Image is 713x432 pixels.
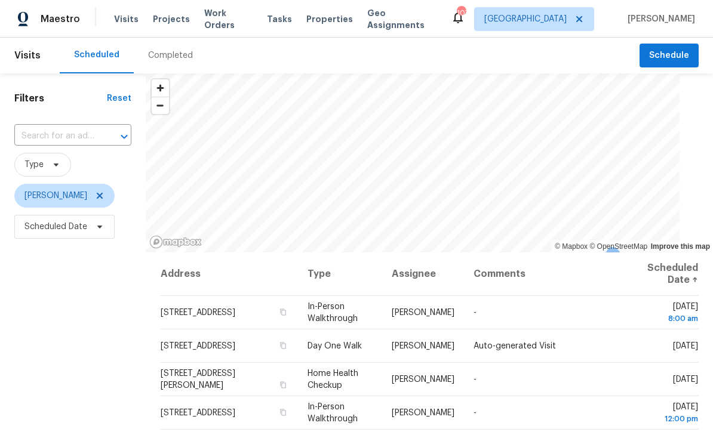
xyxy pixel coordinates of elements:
[161,369,235,390] span: [STREET_ADDRESS][PERSON_NAME]
[153,13,190,25] span: Projects
[278,379,288,390] button: Copy Address
[146,73,680,252] canvas: Map
[161,409,235,417] span: [STREET_ADDRESS]
[267,15,292,23] span: Tasks
[161,342,235,350] span: [STREET_ADDRESS]
[392,342,454,350] span: [PERSON_NAME]
[673,375,698,384] span: [DATE]
[367,7,437,31] span: Geo Assignments
[308,403,358,423] span: In-Person Walkthrough
[24,221,87,233] span: Scheduled Date
[278,407,288,418] button: Copy Address
[161,308,235,317] span: [STREET_ADDRESS]
[14,92,107,104] h1: Filters
[308,369,358,390] span: Home Health Checkup
[651,242,710,251] a: Improve this map
[625,252,699,296] th: Scheduled Date ↑
[152,79,169,97] button: Zoom in
[14,127,98,146] input: Search for an address...
[484,13,567,25] span: [GEOGRAPHIC_DATA]
[160,252,298,296] th: Address
[635,313,698,325] div: 8:00 am
[464,252,626,296] th: Comments
[555,242,588,251] a: Mapbox
[41,13,80,25] span: Maestro
[589,242,647,251] a: OpenStreetMap
[152,97,169,114] button: Zoom out
[474,375,477,384] span: -
[24,190,87,202] span: [PERSON_NAME]
[306,13,353,25] span: Properties
[308,303,358,323] span: In-Person Walkthrough
[474,409,477,417] span: -
[457,7,465,19] div: 107
[635,303,698,325] span: [DATE]
[308,342,362,350] span: Day One Walk
[278,307,288,317] button: Copy Address
[392,375,454,384] span: [PERSON_NAME]
[74,49,119,61] div: Scheduled
[278,340,288,351] button: Copy Address
[673,342,698,350] span: [DATE]
[649,48,689,63] span: Schedule
[107,92,131,104] div: Reset
[474,342,556,350] span: Auto-generated Visit
[382,252,464,296] th: Assignee
[298,252,382,296] th: Type
[623,13,695,25] span: [PERSON_NAME]
[635,413,698,425] div: 12:00 pm
[392,409,454,417] span: [PERSON_NAME]
[640,44,699,68] button: Schedule
[392,308,454,317] span: [PERSON_NAME]
[149,235,202,249] a: Mapbox homepage
[116,128,133,145] button: Open
[474,308,477,317] span: -
[14,42,41,69] span: Visits
[148,50,193,61] div: Completed
[114,13,139,25] span: Visits
[635,403,698,425] span: [DATE]
[24,159,44,171] span: Type
[204,7,253,31] span: Work Orders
